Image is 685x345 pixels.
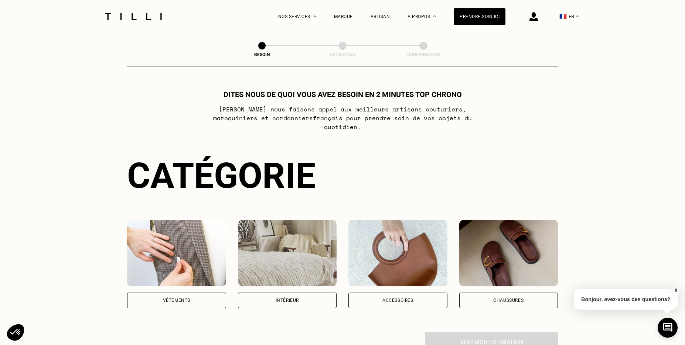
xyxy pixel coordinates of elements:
[238,220,337,286] img: Intérieur
[559,13,567,20] span: 🇫🇷
[433,15,436,17] img: Menu déroulant à propos
[102,13,164,20] img: Logo du service de couturière Tilli
[313,15,316,17] img: Menu déroulant
[574,289,678,310] p: Bonjour, avez-vous des questions?
[386,52,460,57] div: Confirmation
[672,286,679,294] button: X
[382,298,413,303] div: Accessoires
[306,52,379,57] div: Estimation
[454,8,505,25] a: Prendre soin ici
[576,15,579,17] img: menu déroulant
[276,298,299,303] div: Intérieur
[127,155,558,196] div: Catégorie
[163,298,190,303] div: Vêtements
[529,12,538,21] img: icône connexion
[224,90,462,99] h1: Dites nous de quoi vous avez besoin en 2 minutes top chrono
[196,105,489,131] p: [PERSON_NAME] nous faisons appel aux meilleurs artisans couturiers , maroquiniers et cordonniers ...
[371,14,390,19] a: Artisan
[493,298,524,303] div: Chaussures
[459,220,558,286] img: Chaussures
[127,220,226,286] img: Vêtements
[348,220,447,286] img: Accessoires
[225,52,299,57] div: Besoin
[334,14,353,19] a: Marque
